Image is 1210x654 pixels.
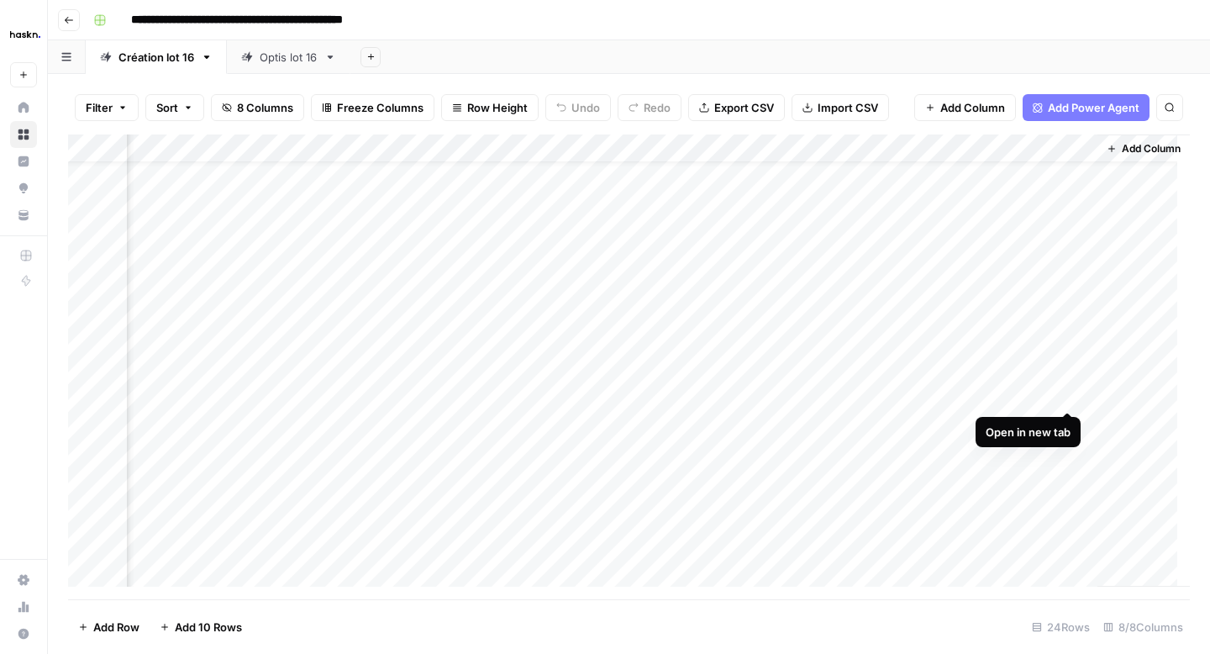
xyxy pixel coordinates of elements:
[940,99,1005,116] span: Add Column
[10,202,37,229] a: Your Data
[227,40,350,74] a: Optis lot 16
[1023,94,1149,121] button: Add Power Agent
[10,620,37,647] button: Help + Support
[68,614,150,641] button: Add Row
[714,99,774,116] span: Export CSV
[10,94,37,121] a: Home
[441,94,539,121] button: Row Height
[10,567,37,593] a: Settings
[571,99,600,116] span: Undo
[1048,99,1139,116] span: Add Power Agent
[211,94,304,121] button: 8 Columns
[10,13,37,55] button: Workspace: Haskn
[467,99,528,116] span: Row Height
[618,94,681,121] button: Redo
[792,94,889,121] button: Import CSV
[118,49,194,66] div: Création lot 16
[986,424,1071,440] div: Open in new tab
[150,614,252,641] button: Add 10 Rows
[1025,614,1097,641] div: 24 Rows
[237,99,293,116] span: 8 Columns
[145,94,204,121] button: Sort
[175,619,242,636] span: Add 10 Rows
[545,94,611,121] button: Undo
[688,94,785,121] button: Export CSV
[914,94,1016,121] button: Add Column
[10,175,37,202] a: Opportunities
[10,19,40,50] img: Haskn Logo
[818,99,878,116] span: Import CSV
[86,40,227,74] a: Création lot 16
[10,148,37,175] a: Insights
[93,619,139,636] span: Add Row
[337,99,423,116] span: Freeze Columns
[1122,141,1181,156] span: Add Column
[644,99,671,116] span: Redo
[1097,614,1190,641] div: 8/8 Columns
[156,99,178,116] span: Sort
[10,593,37,620] a: Usage
[1100,138,1187,160] button: Add Column
[86,99,113,116] span: Filter
[260,49,318,66] div: Optis lot 16
[75,94,139,121] button: Filter
[10,121,37,148] a: Browse
[311,94,434,121] button: Freeze Columns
